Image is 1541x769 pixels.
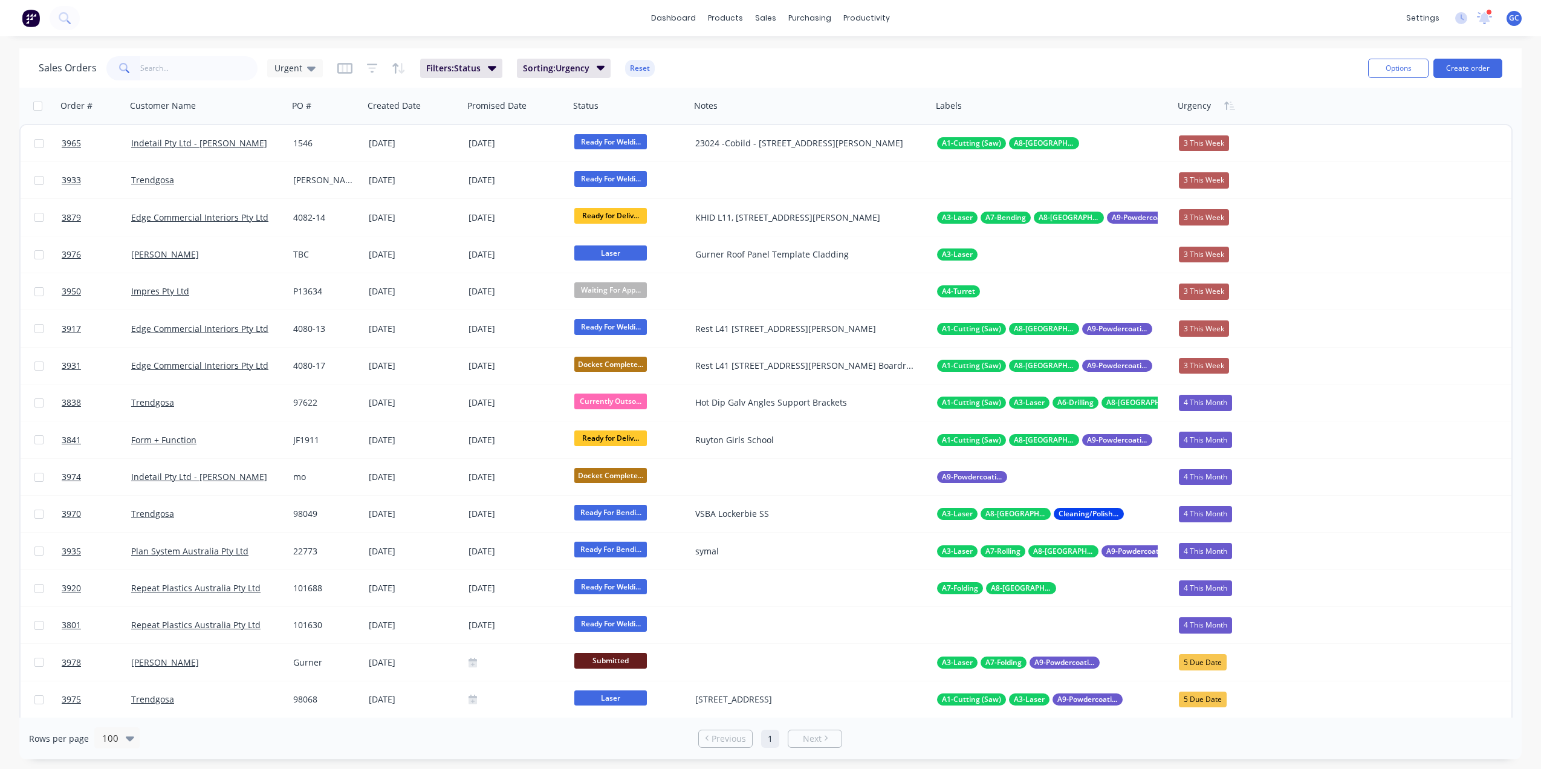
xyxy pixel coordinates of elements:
[131,434,196,446] a: Form + Function
[1179,358,1229,374] div: 3 This Week
[131,323,268,334] a: Edge Commercial Interiors Pty Ltd
[699,733,752,745] a: Previous page
[937,285,980,297] button: A4-Turret
[695,434,916,446] div: Ruyton Girls School
[749,9,782,27] div: sales
[1033,545,1094,557] span: A8-[GEOGRAPHIC_DATA]
[695,137,916,149] div: 23024 -Cobild - [STREET_ADDRESS][PERSON_NAME]
[1178,100,1211,112] div: Urgency
[62,471,81,483] span: 3974
[702,9,749,27] div: products
[1112,212,1172,224] span: A9-Powdercoating
[695,248,916,261] div: Gurner Roof Panel Template Cladding
[1179,506,1232,522] div: 4 This Month
[62,384,131,421] a: 3838
[62,644,131,681] a: 3978
[1509,13,1519,24] span: GC
[62,434,81,446] span: 3841
[426,62,481,74] span: Filters: Status
[937,471,1007,483] button: A9-Powdercoating
[293,508,356,520] div: 98049
[1179,617,1232,633] div: 4 This Month
[695,212,916,224] div: KHID L11, [STREET_ADDRESS][PERSON_NAME]
[693,730,847,748] ul: Pagination
[574,319,647,334] span: Ready For Weldi...
[469,618,565,633] div: [DATE]
[788,733,842,745] a: Next page
[369,657,459,669] div: [DATE]
[1179,209,1229,225] div: 3 This Week
[712,733,746,745] span: Previous
[574,357,647,372] span: Docket Complete...
[131,508,174,519] a: Trendgosa
[574,653,647,668] span: Submitted
[293,434,356,446] div: JF1911
[1106,545,1167,557] span: A9-Powdercoating
[942,285,975,297] span: A4-Turret
[131,174,174,186] a: Trendgosa
[469,470,565,485] div: [DATE]
[1179,284,1229,299] div: 3 This Week
[469,359,565,374] div: [DATE]
[937,545,1172,557] button: A3-LaserA7-RollingA8-[GEOGRAPHIC_DATA]A9-Powdercoating
[695,693,916,706] div: [STREET_ADDRESS]
[293,657,356,669] div: Gurner
[985,508,1046,520] span: A8-[GEOGRAPHIC_DATA]
[62,681,131,718] a: 3975
[369,137,459,149] div: [DATE]
[1014,137,1074,149] span: A8-[GEOGRAPHIC_DATA]
[1034,657,1095,669] span: A9-Powdercoating
[62,657,81,669] span: 3978
[469,581,565,596] div: [DATE]
[62,496,131,532] a: 3970
[469,136,565,151] div: [DATE]
[942,434,1001,446] span: A1-Cutting (Saw)
[937,508,1124,520] button: A3-LaserA8-[GEOGRAPHIC_DATA]Cleaning/Polishing
[942,471,1002,483] span: A9-Powdercoating
[131,137,267,149] a: Indetail Pty Ltd - [PERSON_NAME]
[695,397,916,409] div: Hot Dip Galv Angles Support Brackets
[695,545,916,557] div: symal
[62,248,81,261] span: 3976
[1179,654,1227,670] div: 5 Due Date
[62,619,81,631] span: 3801
[1057,397,1094,409] span: A6-Drilling
[62,200,131,236] a: 3879
[369,360,459,372] div: [DATE]
[130,100,196,112] div: Customer Name
[62,162,131,198] a: 3933
[1087,323,1147,335] span: A9-Powdercoating
[782,9,837,27] div: purchasing
[131,619,261,631] a: Repeat Plastics Australia Pty Ltd
[574,616,647,631] span: Ready For Weldi...
[695,360,916,372] div: Rest L41 [STREET_ADDRESS][PERSON_NAME] Boardroom Seating
[1039,212,1099,224] span: A8-[GEOGRAPHIC_DATA]
[62,212,81,224] span: 3879
[62,545,81,557] span: 3935
[1179,543,1232,559] div: 4 This Month
[761,730,779,748] a: Page 1 is your current page
[942,137,1001,149] span: A1-Cutting (Saw)
[29,733,89,745] span: Rows per page
[942,212,973,224] span: A3-Laser
[1368,59,1429,78] button: Options
[1179,580,1232,596] div: 4 This Month
[937,360,1152,372] button: A1-Cutting (Saw)A8-[GEOGRAPHIC_DATA]A9-Powdercoating
[292,100,311,112] div: PO #
[574,468,647,483] span: Docket Complete...
[1057,693,1118,706] span: A9-Powdercoating
[131,397,174,408] a: Trendgosa
[573,100,599,112] div: Status
[60,100,92,112] div: Order #
[695,323,916,335] div: Rest L41 [STREET_ADDRESS][PERSON_NAME]
[1014,323,1074,335] span: A8-[GEOGRAPHIC_DATA]
[1400,9,1445,27] div: settings
[1059,508,1119,520] span: Cleaning/Polishing
[937,248,978,261] button: A3-Laser
[62,125,131,161] a: 3965
[936,100,962,112] div: Labels
[62,236,131,273] a: 3976
[574,245,647,261] span: Laser
[1179,395,1232,410] div: 4 This Month
[62,311,131,347] a: 3917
